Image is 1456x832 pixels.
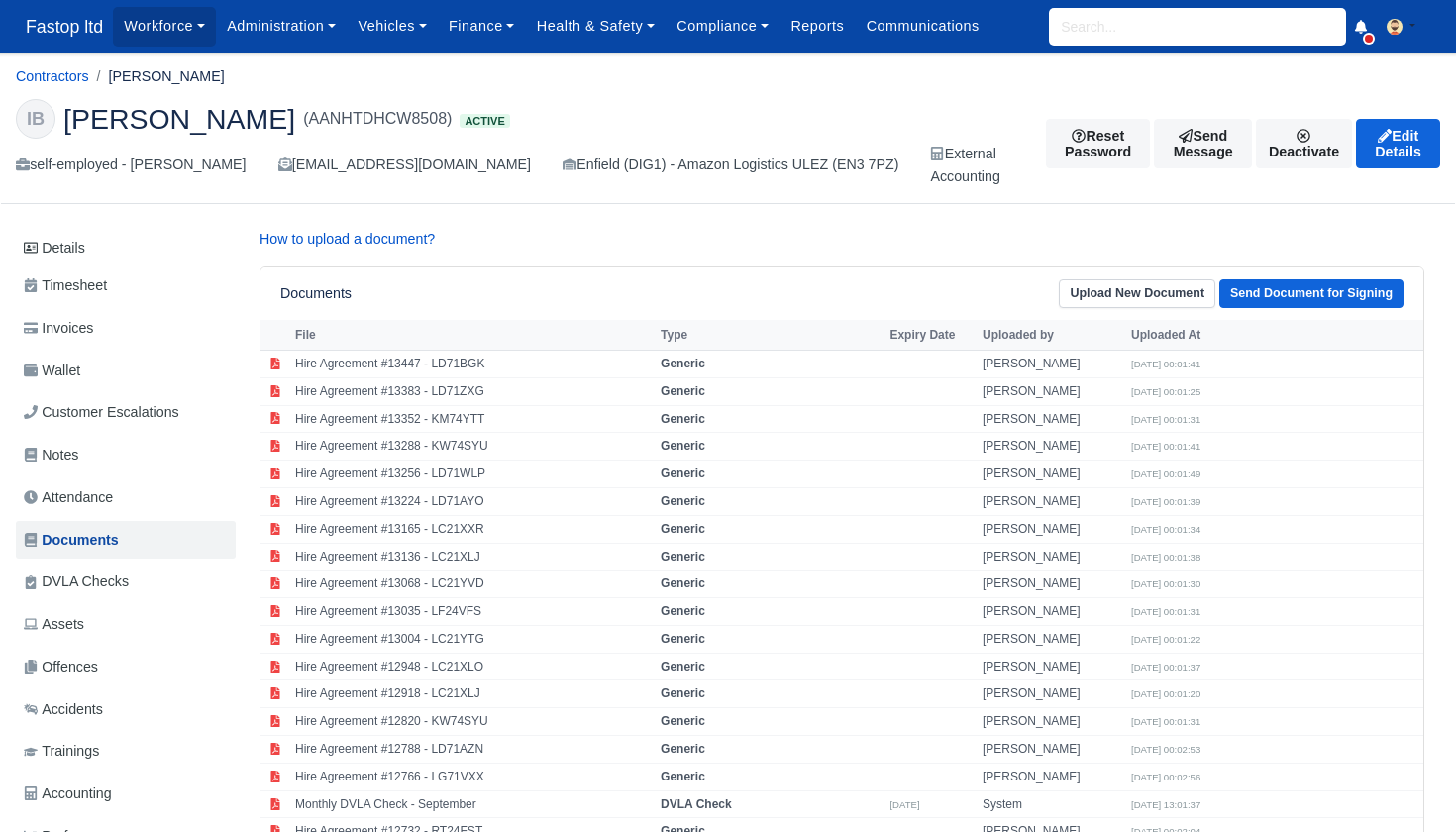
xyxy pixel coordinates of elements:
[1131,744,1200,755] small: [DATE] 00:02:53
[978,433,1126,461] td: [PERSON_NAME]
[884,320,978,350] th: Expiry Date
[1256,119,1352,168] a: Deactivate
[113,7,216,46] a: Workforce
[290,736,656,764] td: Hire Agreement #12788 - LD71AZN
[889,799,919,810] small: [DATE]
[978,515,1126,543] td: [PERSON_NAME]
[290,625,656,653] td: Hire Agreement #13004 - LC21YTG
[16,230,236,266] a: Details
[1131,662,1200,673] small: [DATE] 00:01:37
[1131,552,1200,563] small: [DATE] 00:01:38
[24,698,103,721] span: Accidents
[16,521,236,560] a: Documents
[661,742,705,756] strong: Generic
[1131,468,1200,479] small: [DATE] 00:01:49
[661,770,705,783] strong: Generic
[780,7,855,46] a: Reports
[661,660,705,674] strong: Generic
[666,7,780,46] a: Compliance
[438,7,526,46] a: Finance
[978,653,1126,680] td: [PERSON_NAME]
[978,763,1126,790] td: [PERSON_NAME]
[16,690,236,729] a: Accidents
[89,65,225,88] li: [PERSON_NAME]
[978,571,1126,598] td: [PERSON_NAME]
[978,461,1126,488] td: [PERSON_NAME]
[978,598,1126,626] td: [PERSON_NAME]
[16,775,236,813] a: Accounting
[16,352,236,390] a: Wallet
[661,412,705,426] strong: Generic
[347,7,438,46] a: Vehicles
[1049,8,1346,46] input: Search...
[16,8,113,47] a: Fastop ltd
[290,598,656,626] td: Hire Agreement #13035 - LF24VFS
[290,708,656,736] td: Hire Agreement #12820 - KW74SYU
[1,83,1455,205] div: Iulian Baciu
[260,231,435,247] a: How to upload a document?
[24,740,99,763] span: Trainings
[290,487,656,515] td: Hire Agreement #13224 - LD71AYO
[978,350,1126,377] td: [PERSON_NAME]
[1357,737,1456,832] div: Chat Widget
[16,68,89,84] a: Contractors
[661,632,705,646] strong: Generic
[661,604,705,618] strong: Generic
[563,154,898,176] div: Enfield (DIG1) - Amazon Logistics ULEZ (EN3 7PZ)
[290,405,656,433] td: Hire Agreement #13352 - KM74YTT
[1126,320,1275,350] th: Uploaded At
[16,393,236,432] a: Customer Escalations
[63,105,295,133] span: [PERSON_NAME]
[1131,716,1200,727] small: [DATE] 00:01:31
[1046,119,1151,168] button: Reset Password
[978,377,1126,405] td: [PERSON_NAME]
[24,360,80,382] span: Wallet
[930,143,999,188] div: External Accounting
[16,7,113,47] span: Fastop ltd
[661,494,705,508] strong: Generic
[24,486,113,509] span: Attendance
[978,736,1126,764] td: [PERSON_NAME]
[290,543,656,571] td: Hire Agreement #13136 - LC21XLJ
[1131,578,1200,589] small: [DATE] 00:01:30
[290,653,656,680] td: Hire Agreement #12948 - LC21XLO
[661,522,705,536] strong: Generic
[290,320,656,350] th: File
[1131,496,1200,507] small: [DATE] 00:01:39
[1131,688,1200,699] small: [DATE] 00:01:20
[661,576,705,590] strong: Generic
[855,7,990,46] a: Communications
[1131,414,1200,425] small: [DATE] 00:01:31
[290,763,656,790] td: Hire Agreement #12766 - LG71VXX
[526,7,667,46] a: Health & Safety
[1131,772,1200,782] small: [DATE] 00:02:56
[978,790,1126,818] td: System
[656,320,884,350] th: Type
[24,656,98,678] span: Offences
[1356,119,1440,168] a: Edit Details
[290,571,656,598] td: Hire Agreement #13068 - LC21YVD
[661,357,705,370] strong: Generic
[978,320,1126,350] th: Uploaded by
[978,680,1126,708] td: [PERSON_NAME]
[16,309,236,348] a: Invoices
[24,529,119,552] span: Documents
[290,433,656,461] td: Hire Agreement #13288 - KW74SYU
[16,266,236,305] a: Timesheet
[661,714,705,728] strong: Generic
[16,436,236,474] a: Notes
[216,7,347,46] a: Administration
[1131,441,1200,452] small: [DATE] 00:01:41
[16,563,236,601] a: DVLA Checks
[661,467,705,480] strong: Generic
[24,274,107,297] span: Timesheet
[1131,359,1200,369] small: [DATE] 00:01:41
[1131,386,1200,397] small: [DATE] 00:01:25
[978,487,1126,515] td: [PERSON_NAME]
[1131,634,1200,645] small: [DATE] 00:01:22
[290,350,656,377] td: Hire Agreement #13447 - LD71BGK
[661,686,705,700] strong: Generic
[1131,799,1200,810] small: [DATE] 13:01:37
[1059,279,1215,308] a: Upload New Document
